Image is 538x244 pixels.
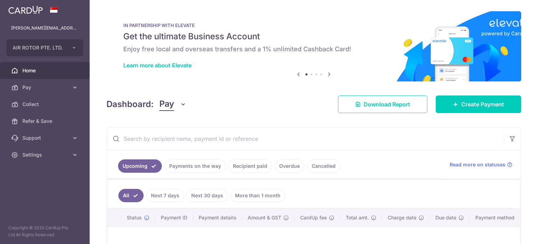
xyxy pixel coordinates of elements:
span: Amount & GST [248,214,281,221]
input: Search by recipient name, payment id or reference [107,127,504,150]
a: Cancelled [307,159,340,173]
a: More than 1 month [230,189,285,202]
span: Collect [22,101,69,108]
th: Payment method [470,209,523,227]
span: Total amt. [346,214,369,221]
span: Download Report [364,100,410,108]
span: Settings [22,151,69,158]
a: All [118,189,144,202]
a: Overdue [275,159,304,173]
span: Create Payment [461,100,504,108]
h6: Enjoy free local and overseas transfers and a 1% unlimited Cashback Card! [123,45,504,53]
button: Pay [159,98,186,111]
span: AIR ROTOR PTE. LTD. [13,44,64,51]
h5: Get the ultimate Business Account [123,31,504,42]
a: Learn more about Elevate [123,62,192,69]
img: CardUp [8,6,43,14]
span: Charge date [388,214,416,221]
a: Upcoming [118,159,162,173]
span: Pay [159,98,174,111]
span: Support [22,134,69,141]
span: Due date [435,214,456,221]
span: Read more on statuses [450,161,505,168]
a: Create Payment [436,95,521,113]
span: Refer & Save [22,118,69,125]
span: CardUp fee [300,214,327,221]
a: Recipient paid [228,159,272,173]
a: Next 30 days [187,189,228,202]
span: Pay [22,84,69,91]
img: Renovation banner [106,11,521,81]
a: Read more on statuses [450,161,512,168]
h4: Dashboard: [106,98,154,111]
th: Payment ID [155,209,193,227]
a: Next 7 days [146,189,184,202]
a: Download Report [338,95,427,113]
button: AIR ROTOR PTE. LTD. [6,39,83,56]
span: Status [127,214,142,221]
a: Payments on the way [165,159,226,173]
th: Payment details [193,209,242,227]
p: IN PARTNERSHIP WITH ELEVATE [123,22,504,28]
p: [PERSON_NAME][EMAIL_ADDRESS][PERSON_NAME][DOMAIN_NAME] [11,25,78,32]
span: Home [22,67,69,74]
